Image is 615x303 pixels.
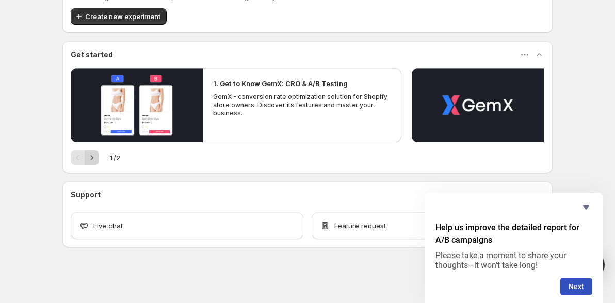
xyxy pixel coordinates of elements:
button: Create new experiment [71,8,167,25]
h2: Help us improve the detailed report for A/B campaigns [435,222,592,246]
nav: Pagination [71,150,99,165]
button: Next question [560,278,592,295]
button: Next [85,150,99,165]
button: Play video [71,68,203,142]
h2: 1. Get to Know GemX: CRO & A/B Testing [213,78,348,89]
p: GemX - conversion rate optimization solution for Shopify store owners. Discover its features and ... [213,93,391,117]
span: Feature request [334,221,386,231]
h3: Support [71,190,101,200]
h3: Get started [71,49,113,60]
button: Play video [412,68,544,142]
div: Help us improve the detailed report for A/B campaigns [435,201,592,295]
p: Please take a moment to share your thoughts—it won’t take long! [435,250,592,270]
span: Live chat [93,221,123,231]
button: Hide survey [580,201,592,213]
span: Create new experiment [85,11,160,22]
span: 1 / 2 [109,153,120,163]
